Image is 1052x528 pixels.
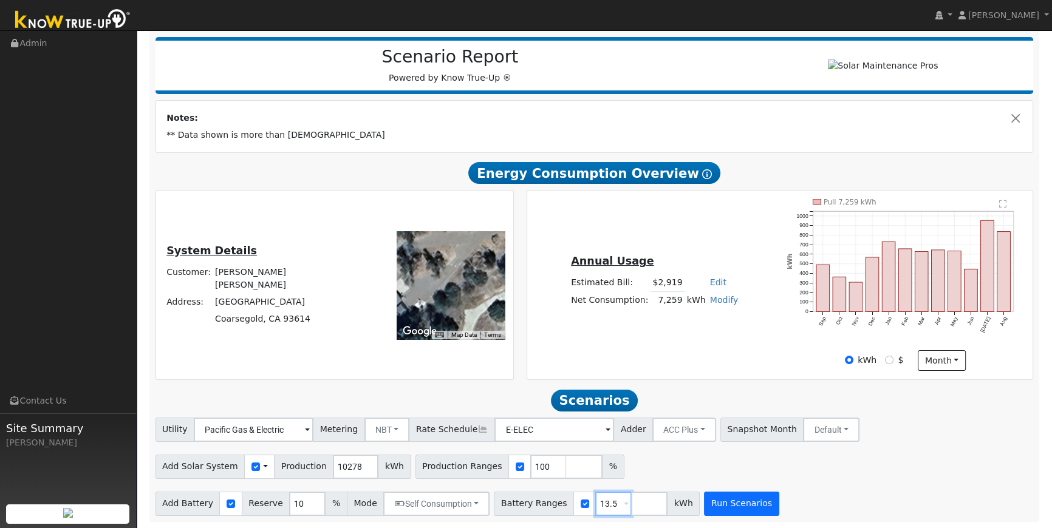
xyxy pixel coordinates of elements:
[948,251,961,312] rect: onclick=""
[165,264,213,294] td: Customer:
[898,354,903,367] label: $
[720,418,804,442] span: Snapshot Month
[494,418,614,442] input: Select a Rate Schedule
[949,316,958,328] text: May
[168,47,733,67] h2: Scenario Report
[918,350,966,371] button: month
[613,418,653,442] span: Adder
[213,311,358,328] td: Coarsegold, CA 93614
[165,294,213,311] td: Address:
[799,261,808,267] text: 500
[917,316,926,327] text: Mar
[835,316,844,326] text: Oct
[845,356,853,364] input: kWh
[882,242,895,312] rect: onclick=""
[850,316,860,327] text: Nov
[833,277,846,312] rect: onclick=""
[383,492,490,516] button: Self Consumption
[685,291,708,309] td: kWh
[313,418,365,442] span: Metering
[900,316,909,327] text: Feb
[981,221,994,312] rect: onclick=""
[494,492,574,516] span: Battery Ranges
[799,251,808,257] text: 600
[415,455,509,479] span: Production Ranges
[409,418,495,442] span: Rate Schedule
[818,316,827,327] text: Sep
[966,316,975,327] text: Jun
[849,283,862,313] rect: onclick=""
[867,316,876,327] text: Dec
[551,390,638,411] span: Scenarios
[162,47,739,84] div: Powered by Know True-Up ®
[6,420,130,436] span: Site Summary
[885,356,893,364] input: $
[667,492,700,516] span: kWh
[968,10,1039,20] span: [PERSON_NAME]
[569,291,651,309] td: Net Consumption:
[803,418,859,442] button: Default
[824,198,876,206] text: Pull 7,259 kWh
[898,249,912,312] rect: onclick=""
[1000,200,1008,208] text: 
[799,280,808,286] text: 300
[702,169,712,179] i: Show Help
[799,271,808,277] text: 400
[710,295,739,305] a: Modify
[652,418,716,442] button: ACC Plus
[400,323,440,339] a: Open this area in Google Maps (opens a new window)
[155,418,195,442] span: Utility
[866,257,879,312] rect: onclick=""
[651,291,685,309] td: 7,259
[242,492,290,516] span: Reserve
[710,277,726,287] a: Edit
[799,289,808,296] text: 200
[799,299,808,305] text: 100
[1009,112,1022,124] button: Close
[999,316,1008,327] text: Aug
[965,269,978,312] rect: onclick=""
[934,316,943,327] text: Apr
[6,436,130,449] div: [PERSON_NAME]
[325,492,347,516] span: %
[378,455,411,479] span: kWh
[468,162,720,184] span: Energy Consumption Overview
[165,127,1025,144] td: ** Data shown is more than [DEMOGRAPHIC_DATA]
[274,455,333,479] span: Production
[569,274,651,292] td: Estimated Bill:
[364,418,410,442] button: NBT
[155,492,220,516] span: Add Battery
[704,492,779,516] button: Run Scenarios
[484,331,501,338] a: Terms (opens in new tab)
[400,323,440,339] img: Google
[915,252,928,312] rect: onclick=""
[9,7,137,34] img: Know True-Up
[213,294,358,311] td: [GEOGRAPHIC_DATA]
[799,232,808,239] text: 800
[858,354,876,367] label: kWh
[805,309,808,315] text: 0
[571,255,654,267] u: Annual Usage
[435,331,443,339] button: Keyboard shortcuts
[602,455,624,479] span: %
[194,418,313,442] input: Select a Utility
[884,316,893,327] text: Jan
[799,223,808,229] text: 900
[451,331,477,339] button: Map Data
[155,455,245,479] span: Add Solar System
[979,316,992,334] text: [DATE]
[213,264,358,294] td: [PERSON_NAME] [PERSON_NAME]
[816,265,830,312] rect: onclick=""
[63,508,73,518] img: retrieve
[347,492,384,516] span: Mode
[931,250,944,312] rect: onclick=""
[796,213,808,219] text: 1000
[166,113,198,123] strong: Notes:
[651,274,685,292] td: $2,919
[828,59,938,72] img: Solar Maintenance Pros
[799,242,808,248] text: 700
[997,232,1011,312] rect: onclick=""
[785,254,793,269] text: kWh
[166,245,257,257] u: System Details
